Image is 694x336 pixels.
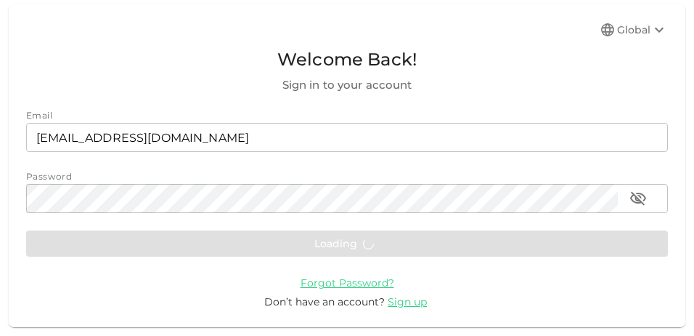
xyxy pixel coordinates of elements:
span: Sign in to your account [26,76,668,94]
span: Password [26,171,72,182]
input: password [26,184,618,213]
span: Email [26,110,52,121]
a: Forgot Password? [301,276,394,289]
span: Don’t have an account? [264,295,385,308]
span: Forgot Password? [301,276,394,289]
span: Sign up [388,295,427,308]
input: email [26,123,668,152]
span: Welcome Back! [26,46,668,73]
div: Global [617,21,668,39]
